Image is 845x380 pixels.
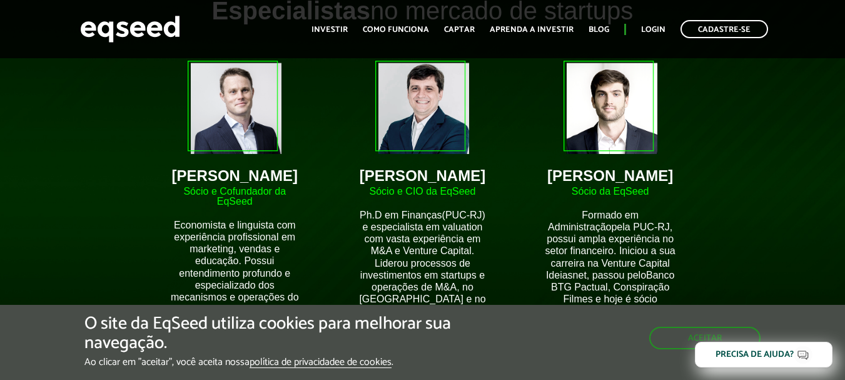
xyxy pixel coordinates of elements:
a: Captar [444,26,475,34]
a: Login [641,26,665,34]
span: [PERSON_NAME] [360,167,485,184]
span: política de privacidade [250,354,340,371]
p: Ph. (PUC-RJ) e especialista em valuation com vasta experiência em M&A e Venture Capital. Liderou ... [357,209,488,317]
div: [PERSON_NAME] [545,168,676,183]
p: Economista e linguista com experiência profissional em marketing, vendas e educação. Possui enten... [169,219,300,339]
div: Sócio e CIO da EqSeed [357,187,488,197]
a: Investir [311,26,348,34]
img: foto-igor.png [375,61,469,154]
span: [PERSON_NAME] [172,167,298,184]
img: foto-brian.png [188,61,281,154]
a: política de privacidadee de cookies [250,357,392,368]
button: Aceitar [649,327,761,349]
a: Como funciona [363,26,429,34]
img: foto-ant.png [564,61,657,154]
span: Formado em Administração [548,210,639,232]
h5: O site da EqSeed utiliza cookies para melhorar sua navegação. [84,314,490,353]
div: Sócio da EqSeed [545,187,676,197]
span: Banco BTG Pactual [551,270,674,292]
span: D em Finanças [375,210,442,220]
p: Ao clicar em "aceitar", você aceita nossa . [84,356,490,368]
a: Aprenda a investir [490,26,574,34]
p: pela PUC-RJ, possui ampla experiência no setor financeiro. Iniciou a sua carreira na Venture Capi... [545,209,676,329]
a: Blog [589,26,609,34]
div: Sócio e Cofundador da EqSeed [169,187,300,207]
img: EqSeed [80,13,180,46]
a: Cadastre-se [681,20,768,38]
span: Formado pela Rockhurst [181,304,276,326]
